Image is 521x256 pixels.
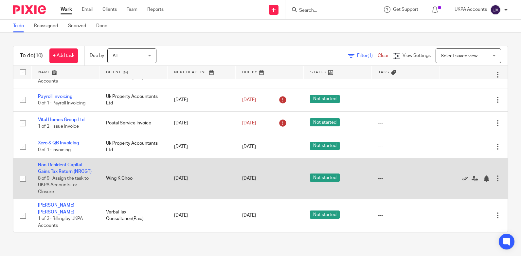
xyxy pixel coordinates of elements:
td: Uk Property Accountants Ltd [99,135,168,158]
td: [DATE] [168,112,236,135]
div: --- [378,97,433,103]
a: Mark as done [462,175,472,182]
a: [PERSON_NAME] [PERSON_NAME] [38,203,74,214]
td: Wing K Choo [99,158,168,199]
span: [DATE] [242,98,256,102]
div: --- [378,212,433,219]
td: [DATE] [168,158,236,199]
span: Not started [310,174,340,182]
span: 8 of 9 · Assign the task to UKPA Accounts for Closure [38,176,89,194]
td: Uk Property Accountants Ltd [99,88,168,111]
span: 0 of 1 · Payroll Invoicing [38,101,85,105]
td: [DATE] [168,199,236,232]
a: Reports [147,6,164,13]
span: Not started [310,95,340,103]
a: + Add task [49,48,78,63]
a: Email [82,6,93,13]
img: svg%3E [490,5,501,15]
a: Team [127,6,137,13]
a: Vital Homes Group Ltd [38,118,84,122]
span: Not started [310,142,340,150]
span: 1 of 3 · Billing by UKPA Accounts [38,72,83,84]
span: 1 of 3 · Billing by UKPA Accounts [38,216,83,228]
div: --- [378,120,433,126]
a: Snoozed [68,20,91,32]
p: Due by [90,52,104,59]
span: [DATE] [242,121,256,125]
a: To do [13,20,29,32]
a: Done [96,20,112,32]
span: Filter [357,53,378,58]
span: Tags [378,70,389,74]
span: Not started [310,210,340,219]
a: Clear [378,53,388,58]
span: [DATE] [242,144,256,149]
span: (10) [34,53,43,58]
td: [DATE] [168,88,236,111]
a: Clients [102,6,117,13]
span: Select saved view [441,54,477,58]
div: --- [378,175,433,182]
a: Xero & QB Invoicing [38,141,79,145]
span: Not started [310,118,340,126]
img: Pixie [13,5,46,14]
td: Verbal Tax Consultation(Paid) [99,199,168,232]
h1: To do [20,52,43,59]
a: Work [61,6,72,13]
span: Get Support [393,7,418,12]
span: View Settings [403,53,431,58]
span: All [113,54,117,58]
span: [DATE] [242,213,256,218]
span: 1 of 2 · Issue Invoice [38,124,79,129]
span: (1) [368,53,373,58]
div: --- [378,143,433,150]
td: [DATE] [168,135,236,158]
span: [DATE] [242,176,256,181]
a: Reassigned [34,20,63,32]
a: Non-Resident Capital Gains Tax Return (NRCGT) [38,163,92,174]
td: Postal Service Invoice [99,112,168,135]
span: 0 of 1 · Invoicing [38,148,71,152]
p: UKPA Accounts [455,6,487,13]
a: Payroll Invoicing [38,94,72,99]
input: Search [298,8,357,14]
